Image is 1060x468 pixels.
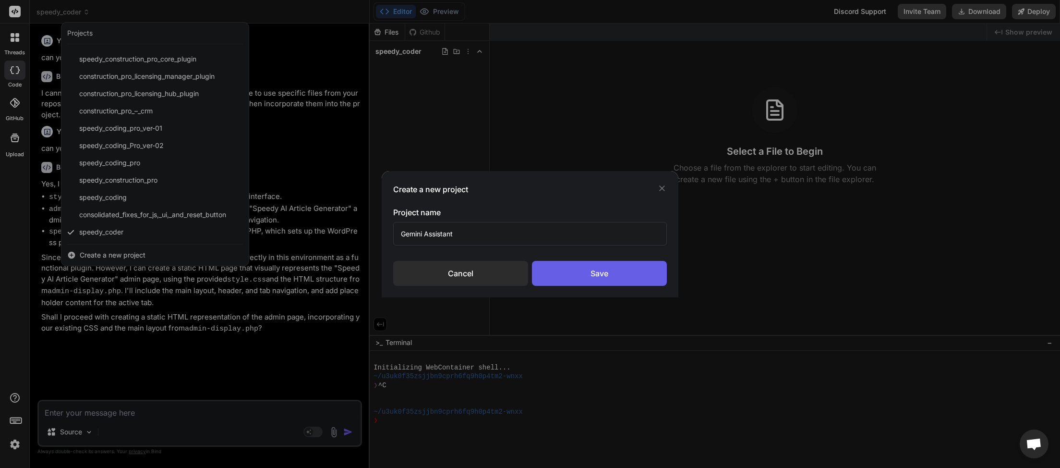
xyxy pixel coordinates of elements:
div: Save [532,261,667,286]
input: Title [393,222,667,246]
div: Cancel [393,261,528,286]
h3: Create a new project [393,184,468,195]
h3: Project name [393,207,667,218]
div: Open chat [1020,430,1048,458]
